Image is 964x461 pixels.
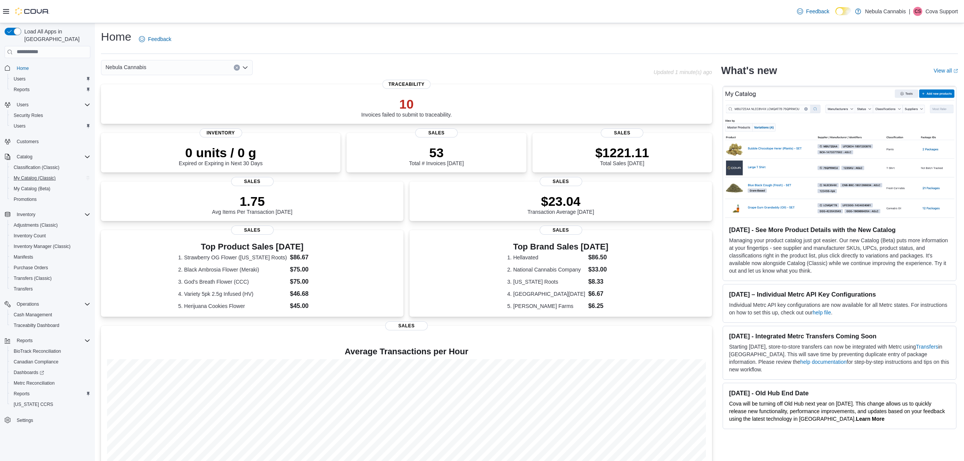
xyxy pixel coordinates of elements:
a: Manifests [11,253,36,262]
p: Cova Support [925,7,958,16]
button: Settings [2,414,93,425]
span: Users [14,100,90,109]
div: Transaction Average [DATE] [528,194,594,215]
span: Transfers [11,284,90,294]
p: $23.04 [528,194,594,209]
a: Inventory Manager (Classic) [11,242,74,251]
dd: $6.67 [588,289,614,298]
span: Catalog [17,154,32,160]
button: Inventory Manager (Classic) [8,241,93,252]
dt: 2. National Cannabis Company [507,266,585,273]
button: Purchase Orders [8,262,93,273]
dt: 4. Variety 5pk 2.5g Infused (HV) [178,290,287,298]
span: Inventory Manager (Classic) [11,242,90,251]
div: Total Sales [DATE] [595,145,649,166]
span: Metrc Reconciliation [14,380,55,386]
span: Sales [415,128,458,137]
span: Dashboards [14,369,44,376]
div: Avg Items Per Transaction [DATE] [212,194,293,215]
button: Transfers (Classic) [8,273,93,284]
button: Operations [2,299,93,309]
button: Clear input [234,65,240,71]
p: Individual Metrc API key configurations are now available for all Metrc states. For instructions ... [729,301,950,316]
a: Transfers [11,284,36,294]
a: Reports [11,389,33,398]
span: Sales [231,226,274,235]
button: Adjustments (Classic) [8,220,93,230]
span: Reports [14,87,30,93]
span: Dashboards [11,368,90,377]
a: help file [813,309,831,316]
span: Traceabilty Dashboard [11,321,90,330]
dt: 5. Herijuana Cookies Flower [178,302,287,310]
span: Users [14,123,25,129]
span: Sales [231,177,274,186]
p: Starting [DATE], store-to-store transfers can now be integrated with Metrc using in [GEOGRAPHIC_D... [729,343,950,373]
button: Classification (Classic) [8,162,93,173]
dt: 3. [US_STATE] Roots [507,278,585,286]
button: Canadian Compliance [8,357,93,367]
button: Inventory Count [8,230,93,241]
span: Cash Management [11,310,90,319]
span: Reports [14,336,90,345]
span: Feedback [148,35,171,43]
h3: Top Product Sales [DATE] [178,242,326,251]
button: Security Roles [8,110,93,121]
button: Traceabilty Dashboard [8,320,93,331]
span: Settings [14,415,90,425]
div: Total # Invoices [DATE] [409,145,464,166]
div: Invoices failed to submit to traceability. [361,96,452,118]
button: Manifests [8,252,93,262]
span: Washington CCRS [11,400,90,409]
dd: $46.68 [290,289,326,298]
dd: $86.67 [290,253,326,262]
span: [US_STATE] CCRS [14,401,53,407]
span: Classification (Classic) [11,163,90,172]
span: BioTrack Reconciliation [11,347,90,356]
a: Customers [14,137,42,146]
a: Feedback [794,4,832,19]
a: Dashboards [8,367,93,378]
span: Catalog [14,152,90,161]
span: Promotions [11,195,90,204]
button: Operations [14,300,42,309]
span: Users [11,74,90,84]
button: Customers [2,136,93,147]
span: Sales [601,128,643,137]
span: Transfers [14,286,33,292]
span: Traceabilty Dashboard [14,322,59,328]
span: Reports [11,389,90,398]
dd: $6.25 [588,302,614,311]
a: Canadian Compliance [11,357,61,366]
button: Users [8,74,93,84]
span: Users [17,102,28,108]
a: Users [11,74,28,84]
a: Classification (Classic) [11,163,63,172]
a: View allExternal link [934,68,958,74]
input: Dark Mode [835,7,851,15]
dd: $86.50 [588,253,614,262]
span: Inventory Count [11,231,90,240]
p: 0 units / 0 g [179,145,263,160]
span: Security Roles [14,112,43,118]
span: Sales [540,177,582,186]
span: Traceability [382,80,430,89]
span: Cova will be turning off Old Hub next year on [DATE]. This change allows us to quickly release ne... [729,401,945,422]
span: Inventory [17,212,35,218]
button: Users [8,121,93,131]
a: Users [11,122,28,131]
button: Open list of options [242,65,248,71]
span: Transfers (Classic) [11,274,90,283]
button: Reports [8,388,93,399]
span: Adjustments (Classic) [14,222,58,228]
a: Metrc Reconciliation [11,379,58,388]
span: Inventory Count [14,233,46,239]
dd: $75.00 [290,277,326,286]
a: Transfers (Classic) [11,274,55,283]
dt: 2. Black Ambrosia Flower (Meraki) [178,266,287,273]
button: Metrc Reconciliation [8,378,93,388]
span: Nebula Cannabis [106,63,146,72]
dd: $75.00 [290,265,326,274]
span: BioTrack Reconciliation [14,348,61,354]
dd: $8.33 [588,277,614,286]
